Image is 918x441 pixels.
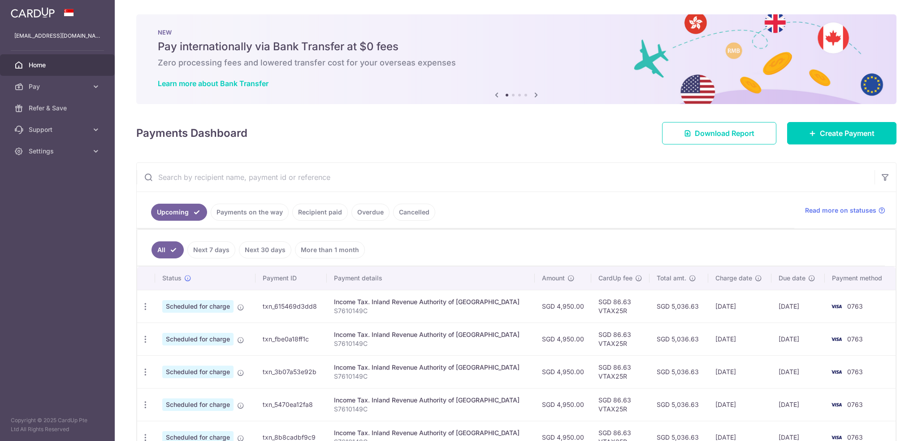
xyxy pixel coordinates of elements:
img: Bank Card [827,301,845,312]
p: S7610149C [334,372,528,381]
td: SGD 4,950.00 [535,388,591,421]
span: 0763 [847,433,863,441]
td: SGD 5,036.63 [650,323,708,355]
div: Income Tax. Inland Revenue Authority of [GEOGRAPHIC_DATA] [334,396,528,405]
div: Income Tax. Inland Revenue Authority of [GEOGRAPHIC_DATA] [334,428,528,437]
a: Recipient paid [292,204,348,221]
td: txn_3b07a53e92b [255,355,327,388]
h5: Pay internationally via Bank Transfer at $0 fees [158,39,875,54]
p: [EMAIL_ADDRESS][DOMAIN_NAME] [14,31,100,40]
span: Pay [29,82,88,91]
span: Scheduled for charge [162,398,234,411]
p: S7610149C [334,339,528,348]
td: [DATE] [708,290,771,323]
span: 0763 [847,401,863,408]
a: Next 7 days [187,241,235,258]
h4: Payments Dashboard [136,125,247,141]
div: Income Tax. Inland Revenue Authority of [GEOGRAPHIC_DATA] [334,297,528,306]
img: Bank transfer banner [136,14,896,104]
img: CardUp [11,7,55,18]
span: Scheduled for charge [162,366,234,378]
span: Home [29,61,88,70]
td: SGD 86.63 VTAX25R [591,290,650,323]
td: [DATE] [708,355,771,388]
span: Status [162,274,182,283]
a: Next 30 days [239,241,291,258]
th: Payment method [825,266,896,290]
a: More than 1 month [295,241,365,258]
td: [DATE] [771,355,825,388]
img: Bank Card [827,399,845,410]
span: 0763 [847,302,863,310]
a: Overdue [351,204,390,221]
span: Total amt. [657,274,686,283]
td: SGD 86.63 VTAX25R [591,388,650,421]
td: txn_5470ea12fa8 [255,388,327,421]
td: [DATE] [708,388,771,421]
td: SGD 5,036.63 [650,355,708,388]
td: SGD 4,950.00 [535,290,591,323]
td: SGD 4,950.00 [535,355,591,388]
span: Download Report [695,128,754,139]
span: Settings [29,147,88,156]
span: Create Payment [820,128,875,139]
th: Payment ID [255,266,327,290]
h6: Zero processing fees and lowered transfer cost for your overseas expenses [158,57,875,68]
a: Upcoming [151,204,207,221]
span: Due date [779,274,805,283]
p: S7610149C [334,306,528,315]
td: [DATE] [708,323,771,355]
a: Payments on the way [211,204,289,221]
td: SGD 4,950.00 [535,323,591,355]
div: Income Tax. Inland Revenue Authority of [GEOGRAPHIC_DATA] [334,363,528,372]
td: [DATE] [771,290,825,323]
td: SGD 5,036.63 [650,388,708,421]
td: txn_615469d3dd8 [255,290,327,323]
a: Cancelled [393,204,435,221]
span: Scheduled for charge [162,300,234,313]
span: Amount [542,274,565,283]
p: NEW [158,29,875,36]
a: Create Payment [787,122,896,144]
td: [DATE] [771,388,825,421]
div: Income Tax. Inland Revenue Authority of [GEOGRAPHIC_DATA] [334,330,528,339]
a: Download Report [662,122,776,144]
td: txn_fbe0a18ff1c [255,323,327,355]
span: CardUp fee [598,274,632,283]
a: All [152,241,184,258]
img: Bank Card [827,367,845,377]
td: [DATE] [771,323,825,355]
td: SGD 5,036.63 [650,290,708,323]
p: S7610149C [334,405,528,414]
span: Support [29,125,88,134]
span: 0763 [847,335,863,343]
img: Bank Card [827,334,845,345]
th: Payment details [327,266,535,290]
td: SGD 86.63 VTAX25R [591,323,650,355]
span: 0763 [847,368,863,376]
td: SGD 86.63 VTAX25R [591,355,650,388]
input: Search by recipient name, payment id or reference [137,163,875,192]
span: Scheduled for charge [162,333,234,345]
span: Refer & Save [29,104,88,113]
span: Read more on statuses [805,206,876,215]
span: Charge date [715,274,752,283]
a: Learn more about Bank Transfer [158,79,268,88]
a: Read more on statuses [805,206,885,215]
